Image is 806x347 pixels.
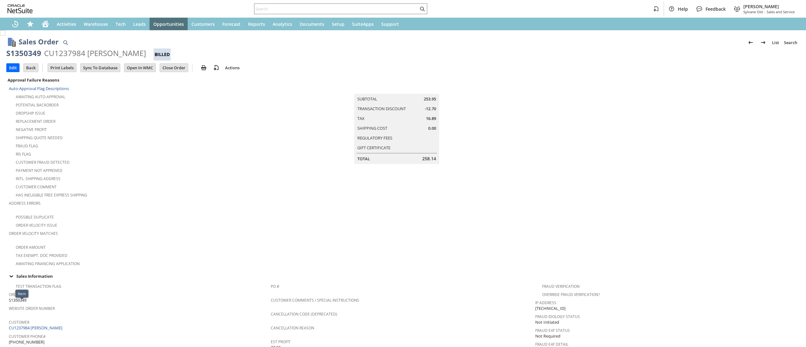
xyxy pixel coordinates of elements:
[769,37,781,48] a: List
[84,21,108,27] span: Warehouse
[9,86,69,91] a: Auto-Approval Flag Descriptions
[535,314,580,319] a: Fraud Idology Status
[764,9,765,14] span: -
[535,342,568,347] a: Fraud E4F Detail
[23,18,38,30] div: Shortcuts
[80,18,112,30] a: Warehouse
[535,300,556,305] a: IP Address
[213,64,220,71] img: add-record.svg
[116,21,126,27] span: Tech
[81,64,120,72] input: Sync To Database
[26,20,34,28] svg: Shortcuts
[354,84,439,94] caption: Summary
[357,145,390,151] a: Gift Certificate
[269,18,296,30] a: Analytics
[129,18,150,30] a: Leads
[16,223,57,228] a: Order Velocity Issue
[191,21,215,27] span: Customers
[57,21,76,27] span: Activities
[9,320,29,325] a: Customer
[16,284,61,289] a: Test Transaction Flag
[6,272,797,280] div: Sales Information
[42,20,49,28] svg: Home
[24,64,38,72] input: Back
[271,339,291,344] a: Est Profit
[7,64,19,72] input: Edit
[8,4,33,13] svg: logo
[254,5,418,13] input: Search
[16,245,46,250] a: Order Amount
[328,18,348,30] a: Setup
[271,284,279,289] a: PO #
[381,21,399,27] span: Support
[16,127,47,132] a: Negative Profit
[535,305,565,311] span: [TECHNICAL_ID]
[112,18,129,30] a: Tech
[357,135,392,141] a: Regulatory Fees
[53,18,80,30] a: Activities
[16,214,54,220] a: Possible Duplicate
[16,143,38,149] a: Fraud Flag
[124,64,156,72] input: Open In WMC
[16,176,60,181] a: Intl. Shipping Address
[222,21,241,27] span: Forecast
[16,184,57,190] a: Customer Comment
[743,3,795,9] span: [PERSON_NAME]
[9,231,58,236] a: Order Velocity Matches
[296,18,328,30] a: Documents
[6,48,41,58] div: S1350349
[9,292,25,297] a: Order #
[248,21,265,27] span: Reports
[271,298,359,303] a: Customer Comments / Special Instructions
[16,253,67,258] a: Tax Exempt. Doc Provided
[747,39,754,46] img: Previous
[16,111,45,116] a: Dropship Issue
[273,21,292,27] span: Analytics
[16,119,55,124] a: Replacement Order
[9,339,44,345] span: [PHONE_NUMBER]
[16,102,59,108] a: Potential Backorder
[48,64,76,72] input: Print Labels
[357,106,406,111] a: Transaction Discount
[418,5,426,13] svg: Search
[16,135,63,140] a: Shipping Quote Needed
[357,96,377,102] a: Subtotal
[535,333,560,339] span: Not Required
[44,48,146,58] div: CU1237984 [PERSON_NAME]
[16,94,65,100] a: Awaiting Auto-Approval
[153,21,184,27] span: Opportunities
[150,18,188,30] a: Opportunities
[6,76,268,84] div: Approval Failure Reasons
[348,18,377,30] a: SuiteApps
[535,319,559,325] span: Not Initiated
[271,325,314,331] a: Cancellation Reason
[188,18,219,30] a: Customers
[743,9,763,14] span: Sylvane Old
[8,18,23,30] a: Recent Records
[357,116,365,121] a: Tax
[542,292,600,297] a: Override Fraud Verification?
[133,21,146,27] span: Leads
[11,20,19,28] svg: Recent Records
[16,151,31,157] a: RIS flag
[9,201,41,206] a: Address Errors
[16,192,87,198] a: Has Ineligible Free Express Shipping
[16,168,62,173] a: Payment not approved
[425,106,436,112] span: -12.70
[62,39,69,46] img: Quick Find
[706,6,726,12] span: Feedback
[6,272,800,280] td: Sales Information
[542,284,580,289] a: Fraud Verification
[678,6,688,12] span: Help
[9,297,26,303] span: S1350349
[9,306,55,311] a: Website Order Number
[332,21,344,27] span: Setup
[160,64,188,72] input: Close Order
[271,311,337,317] a: Cancellation Code (deprecated)
[352,21,374,27] span: SuiteApps
[9,334,46,339] a: Customer Phone#
[244,18,269,30] a: Reports
[219,18,244,30] a: Forecast
[18,291,26,296] div: Item
[300,21,324,27] span: Documents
